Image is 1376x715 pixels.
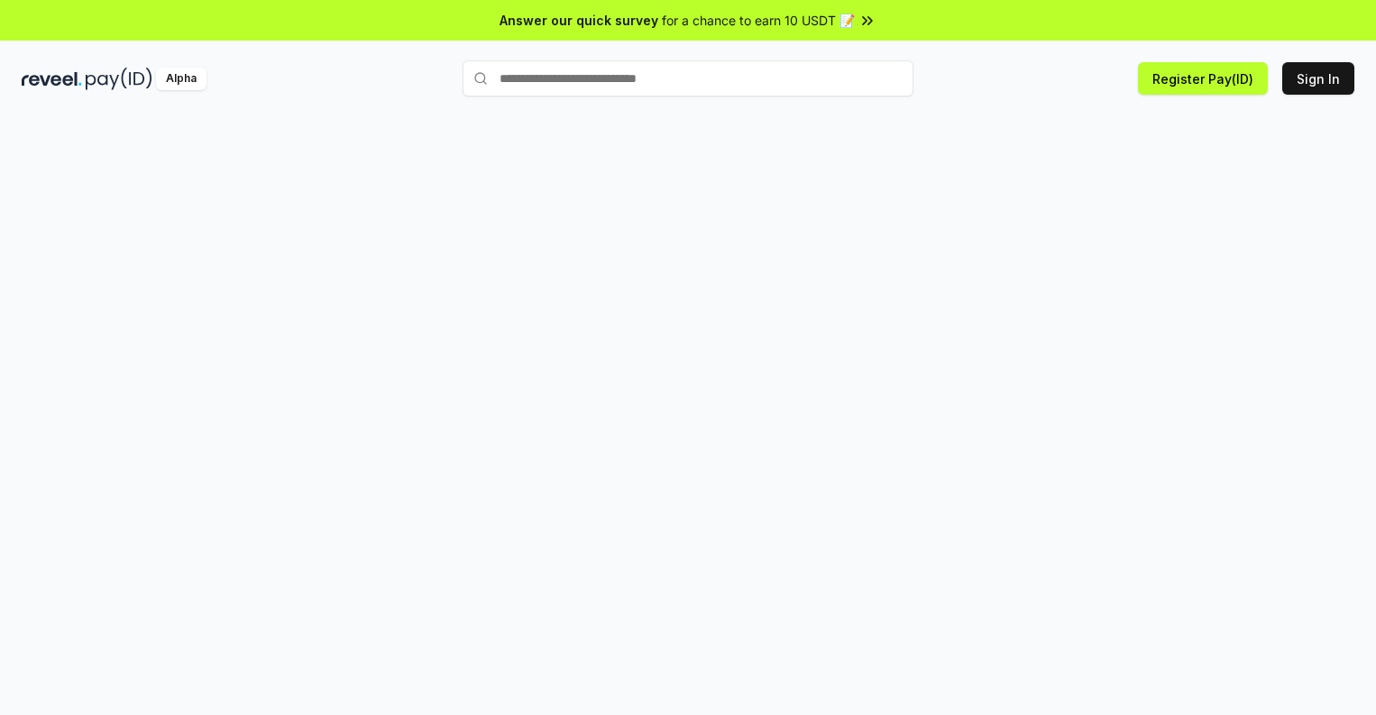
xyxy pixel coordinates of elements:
[1138,62,1268,95] button: Register Pay(ID)
[22,68,82,90] img: reveel_dark
[86,68,152,90] img: pay_id
[500,11,658,30] span: Answer our quick survey
[156,68,206,90] div: Alpha
[1282,62,1354,95] button: Sign In
[662,11,855,30] span: for a chance to earn 10 USDT 📝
